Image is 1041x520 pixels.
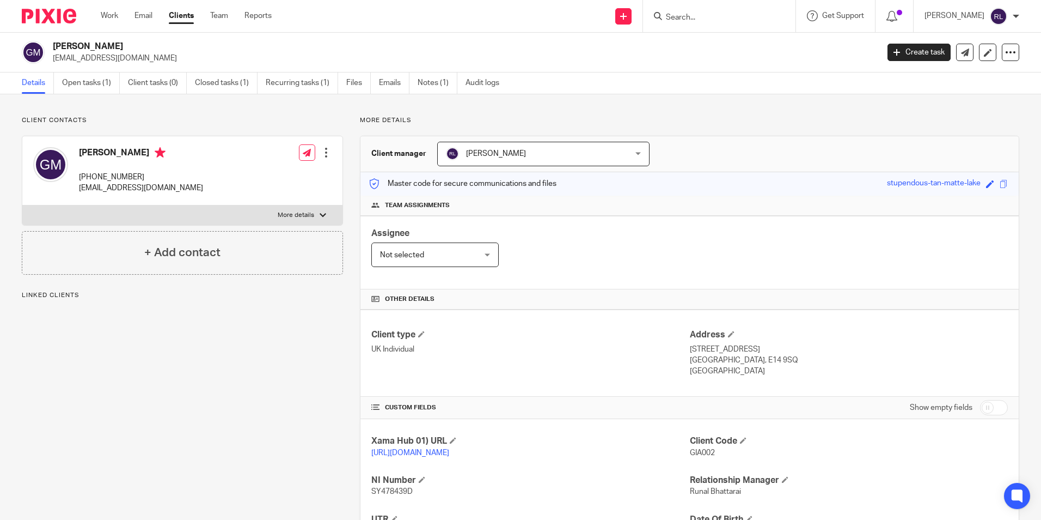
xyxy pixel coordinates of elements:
p: [STREET_ADDRESS] [690,344,1008,355]
a: [URL][DOMAIN_NAME] [371,449,449,457]
span: Assignee [371,229,409,238]
img: svg%3E [33,147,68,182]
a: Open tasks (1) [62,72,120,94]
a: Emails [379,72,409,94]
i: Primary [155,147,166,158]
span: Not selected [380,251,424,259]
h2: [PERSON_NAME] [53,41,707,52]
p: Linked clients [22,291,343,300]
a: Recurring tasks (1) [266,72,338,94]
h4: Relationship Manager [690,475,1008,486]
img: svg%3E [446,147,459,160]
a: Team [210,10,228,21]
img: Pixie [22,9,76,23]
p: Client contacts [22,116,343,125]
h3: Client manager [371,148,426,159]
p: More details [278,211,314,220]
h4: CUSTOM FIELDS [371,403,689,412]
p: More details [360,116,1019,125]
span: Team assignments [385,201,450,210]
span: [PERSON_NAME] [466,150,526,158]
div: stupendous-tan-matte-lake [887,178,981,190]
a: Client tasks (0) [128,72,187,94]
p: [EMAIL_ADDRESS][DOMAIN_NAME] [79,183,203,194]
p: [PHONE_NUMBER] [79,172,203,183]
p: UK Individual [371,344,689,355]
a: Closed tasks (1) [195,72,258,94]
a: Email [134,10,152,21]
input: Search [665,13,763,23]
h4: Xama Hub 01) URL [371,436,689,447]
span: Get Support [822,12,864,20]
img: svg%3E [22,41,45,64]
h4: Address [690,329,1008,341]
a: Reports [244,10,272,21]
label: Show empty fields [910,402,972,413]
img: svg%3E [990,8,1007,25]
span: Other details [385,295,434,304]
h4: [PERSON_NAME] [79,147,203,161]
a: Create task [887,44,951,61]
a: Audit logs [466,72,507,94]
h4: + Add contact [144,244,221,261]
p: Master code for secure communications and files [369,178,556,189]
p: [EMAIL_ADDRESS][DOMAIN_NAME] [53,53,871,64]
a: Work [101,10,118,21]
span: GIA002 [690,449,715,457]
span: SY478439D [371,488,413,495]
h4: Client Code [690,436,1008,447]
a: Files [346,72,371,94]
p: [GEOGRAPHIC_DATA] [690,366,1008,377]
a: Details [22,72,54,94]
a: Notes (1) [418,72,457,94]
p: [PERSON_NAME] [924,10,984,21]
h4: NI Number [371,475,689,486]
a: Clients [169,10,194,21]
span: Runal Bhattarai [690,488,741,495]
p: [GEOGRAPHIC_DATA], E14 9SQ [690,355,1008,366]
h4: Client type [371,329,689,341]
